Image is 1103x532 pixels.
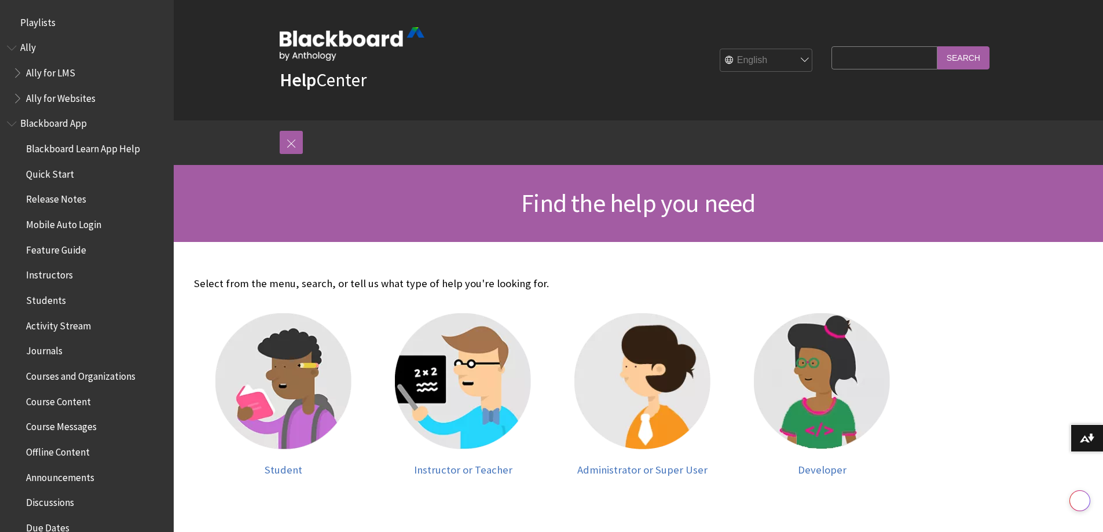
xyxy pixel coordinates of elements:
[26,139,140,155] span: Blackboard Learn App Help
[565,313,721,476] a: Administrator Administrator or Super User
[26,291,66,306] span: Students
[26,417,97,433] span: Course Messages
[7,38,167,108] nav: Book outline for Anthology Ally Help
[26,342,63,357] span: Journals
[577,463,708,476] span: Administrator or Super User
[26,442,90,458] span: Offline Content
[937,46,990,69] input: Search
[215,313,351,449] img: Student
[26,89,96,104] span: Ally for Websites
[26,316,91,332] span: Activity Stream
[194,276,912,291] p: Select from the menu, search, or tell us what type of help you're looking for.
[26,63,75,79] span: Ally for LMS
[265,463,302,476] span: Student
[20,114,87,130] span: Blackboard App
[26,240,86,256] span: Feature Guide
[26,392,91,408] span: Course Content
[20,13,56,28] span: Playlists
[744,313,900,476] a: Developer
[280,68,367,91] a: HelpCenter
[395,313,531,449] img: Instructor
[206,313,362,476] a: Student Student
[414,463,512,476] span: Instructor or Teacher
[574,313,710,449] img: Administrator
[521,187,755,219] span: Find the help you need
[7,13,167,32] nav: Book outline for Playlists
[26,215,101,230] span: Mobile Auto Login
[26,366,135,382] span: Courses and Organizations
[798,463,847,476] span: Developer
[20,38,36,54] span: Ally
[26,164,74,180] span: Quick Start
[280,68,316,91] strong: Help
[26,493,74,508] span: Discussions
[26,468,94,483] span: Announcements
[720,49,813,72] select: Site Language Selector
[385,313,541,476] a: Instructor Instructor or Teacher
[26,190,86,206] span: Release Notes
[26,266,73,281] span: Instructors
[280,27,424,61] img: Blackboard by Anthology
